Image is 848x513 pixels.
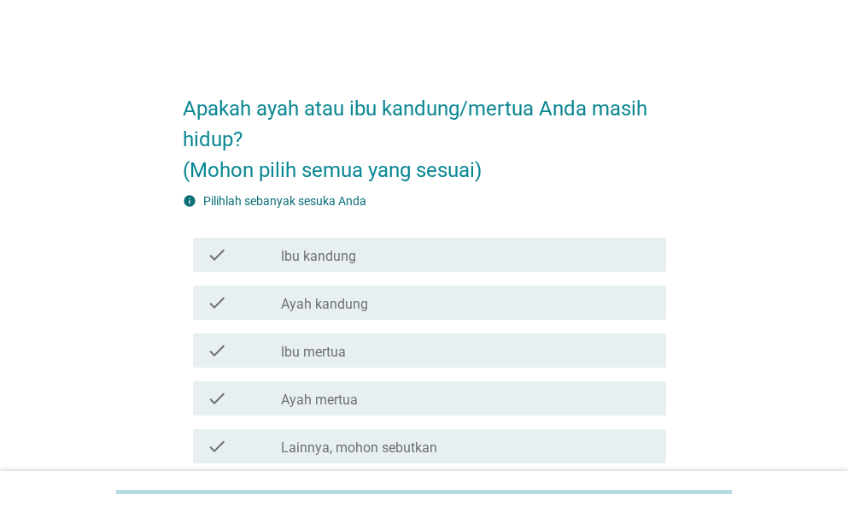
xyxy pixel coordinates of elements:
label: Lainnya, mohon sebutkan [281,439,437,457]
i: check [207,436,227,457]
label: Pilihlah sebanyak sesuka Anda [203,194,366,208]
i: check [207,245,227,265]
label: Ayah kandung [281,296,368,313]
i: check [207,340,227,361]
label: Ayah mertua [281,392,358,409]
label: Ibu kandung [281,248,356,265]
label: Ibu mertua [281,344,346,361]
h2: Apakah ayah atau ibu kandung/mertua Anda masih hidup? (Mohon pilih semua yang sesuai) [183,76,666,186]
i: check [207,388,227,409]
i: info [183,194,196,208]
i: check [207,292,227,313]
